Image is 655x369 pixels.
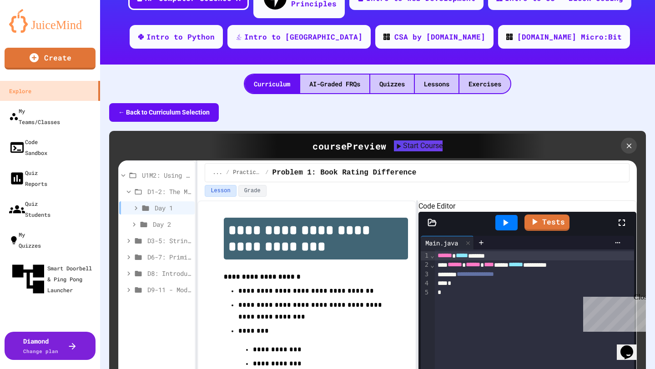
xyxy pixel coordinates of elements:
[383,34,390,40] img: CODE_logo_RGB.png
[265,169,268,176] span: /
[147,187,191,196] span: D1-2: The Math Class
[233,169,262,176] span: Practice (10 mins)
[459,75,510,93] div: Exercises
[153,219,191,229] span: Day 2
[212,169,222,176] span: ...
[155,203,191,213] span: Day 1
[524,214,569,231] a: Tests
[421,270,430,279] div: 3
[226,169,229,176] span: /
[421,260,430,269] div: 2
[579,293,646,332] iframe: chat widget
[394,31,485,42] div: CSA by [DOMAIN_NAME]
[421,288,430,297] div: 5
[506,34,513,40] img: CODE_logo_RGB.png
[238,185,267,197] button: Grade
[23,348,58,354] span: Change plan
[23,336,58,355] div: Diamond
[109,103,219,122] button: ← Back to Curriculum Selection
[147,252,191,262] span: D6-7: Primitive and Object Types
[421,236,474,249] div: Main.java
[9,229,41,251] div: My Quizzes
[5,332,96,360] button: DiamondChange plan
[146,31,215,42] div: Intro to Python
[9,136,47,158] div: Code Sandbox
[421,251,430,260] div: 1
[300,75,369,93] div: AI-Graded FRQs
[245,75,299,93] div: Curriculum
[147,285,191,294] span: D9-11 - Module Wrap Up
[9,9,91,33] img: logo-orange.svg
[9,105,60,127] div: My Teams/Classes
[370,75,414,93] div: Quizzes
[517,31,622,42] div: [DOMAIN_NAME] Micro:Bit
[430,252,434,259] span: Fold line
[421,279,430,288] div: 4
[421,238,463,248] div: Main.java
[4,4,63,58] div: Chat with us now!Close
[272,167,417,178] span: Problem 1: Book Rating Difference
[394,140,443,151] button: Start Course
[244,31,363,42] div: Intro to [GEOGRAPHIC_DATA]
[312,139,387,153] div: course Preview
[142,170,191,180] span: U1M2: Using Classes and Objects
[9,198,50,220] div: Quiz Students
[430,261,434,269] span: Fold line
[205,185,236,197] button: Lesson
[9,85,31,96] div: Explore
[5,48,96,70] a: Create
[617,333,646,360] iframe: chat widget
[415,75,458,93] div: Lessons
[147,269,191,278] span: D8: Introduction to Algorithms
[9,167,47,189] div: Quiz Reports
[418,201,636,212] h6: Code Editor
[9,260,96,298] div: Smart Doorbell & Ping Pong Launcher
[147,236,191,245] span: D3-5: Strings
